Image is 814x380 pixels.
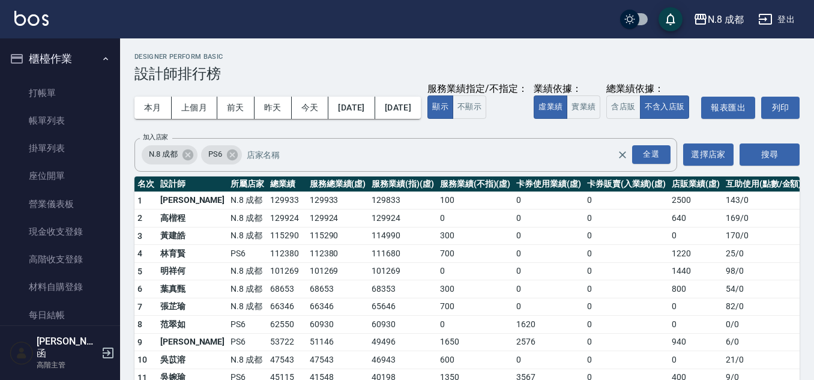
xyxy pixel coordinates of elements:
td: 0 [584,298,669,316]
td: PS6 [228,245,267,263]
td: 0 [669,227,723,245]
button: Clear [614,146,631,163]
td: 66346 [307,298,369,316]
span: 5 [137,267,142,276]
td: 940 [669,333,723,351]
a: 座位開單 [5,162,115,190]
td: 68653 [307,280,369,298]
td: 170 / 0 [723,227,804,245]
td: 62550 [267,316,307,334]
td: 129933 [307,192,369,210]
td: [PERSON_NAME] [157,333,228,351]
td: 169 / 0 [723,210,804,228]
th: 名次 [134,176,157,192]
a: 打帳單 [5,79,115,107]
td: 0 [584,210,669,228]
td: 98 / 0 [723,262,804,280]
td: 300 [437,280,513,298]
td: 25 / 0 [723,245,804,263]
button: 列印 [761,97,800,119]
th: 總業績 [267,176,307,192]
th: 服務業績(指)(虛) [369,176,437,192]
td: 49496 [369,333,437,351]
td: 46943 [369,351,437,369]
td: 0 [437,210,513,228]
td: 60930 [307,316,369,334]
td: 129924 [369,210,437,228]
td: 60930 [369,316,437,334]
td: 0 [669,298,723,316]
td: 82 / 0 [723,298,804,316]
button: Open [630,143,673,166]
th: 卡券販賣(入業績)(虛) [584,176,669,192]
div: 總業績依據： [606,83,695,95]
td: 吳苡溶 [157,351,228,369]
td: 129924 [267,210,307,228]
td: 700 [437,298,513,316]
td: 0 [584,316,669,334]
td: 101269 [369,262,437,280]
td: PS6 [228,333,267,351]
td: 68653 [267,280,307,298]
button: 本月 [134,97,172,119]
td: 640 [669,210,723,228]
td: 1440 [669,262,723,280]
th: 服務業績(不指)(虛) [437,176,513,192]
span: 9 [137,337,142,347]
button: 前天 [217,97,255,119]
td: 0 [584,192,669,210]
td: 1620 [513,316,584,334]
td: 0 / 0 [723,316,804,334]
td: 65646 [369,298,437,316]
p: 高階主管 [37,360,98,370]
td: 100 [437,192,513,210]
span: PS6 [201,148,229,160]
a: 每日結帳 [5,301,115,329]
td: 0 [513,298,584,316]
td: 0 [584,351,669,369]
button: 昨天 [255,97,292,119]
td: 700 [437,245,513,263]
td: N.8 成都 [228,298,267,316]
td: 范翠如 [157,316,228,334]
img: Person [10,341,34,365]
td: N.8 成都 [228,210,267,228]
button: 搜尋 [740,143,800,166]
td: 47543 [267,351,307,369]
th: 設計師 [157,176,228,192]
td: 林育賢 [157,245,228,263]
button: 含店販 [606,95,640,119]
span: N.8 成都 [142,148,185,160]
th: 服務總業績(虛) [307,176,369,192]
th: 互助使用(點數/金額) [723,176,804,192]
button: 櫃檯作業 [5,43,115,74]
td: 2576 [513,333,584,351]
td: 0 [513,280,584,298]
td: 葉真甄 [157,280,228,298]
td: N.8 成都 [228,351,267,369]
td: 0 [437,262,513,280]
td: 0 [584,333,669,351]
button: [DATE] [328,97,375,119]
td: 0 [584,280,669,298]
td: 0 [584,227,669,245]
button: 顯示 [427,95,453,119]
td: [PERSON_NAME] [157,192,228,210]
span: 1 [137,196,142,205]
td: N.8 成都 [228,227,267,245]
td: N.8 成都 [228,262,267,280]
td: 66346 [267,298,307,316]
h3: 設計師排行榜 [134,65,800,82]
td: 115290 [267,227,307,245]
button: 虛業績 [534,95,567,119]
td: 600 [437,351,513,369]
a: 現金收支登錄 [5,218,115,246]
td: 51146 [307,333,369,351]
span: 10 [137,355,148,364]
td: 101269 [307,262,369,280]
h5: [PERSON_NAME]函 [37,336,98,360]
input: 店家名稱 [244,144,638,165]
button: N.8 成都 [689,7,749,32]
div: 服務業績指定/不指定： [427,83,528,95]
td: 112380 [307,245,369,263]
